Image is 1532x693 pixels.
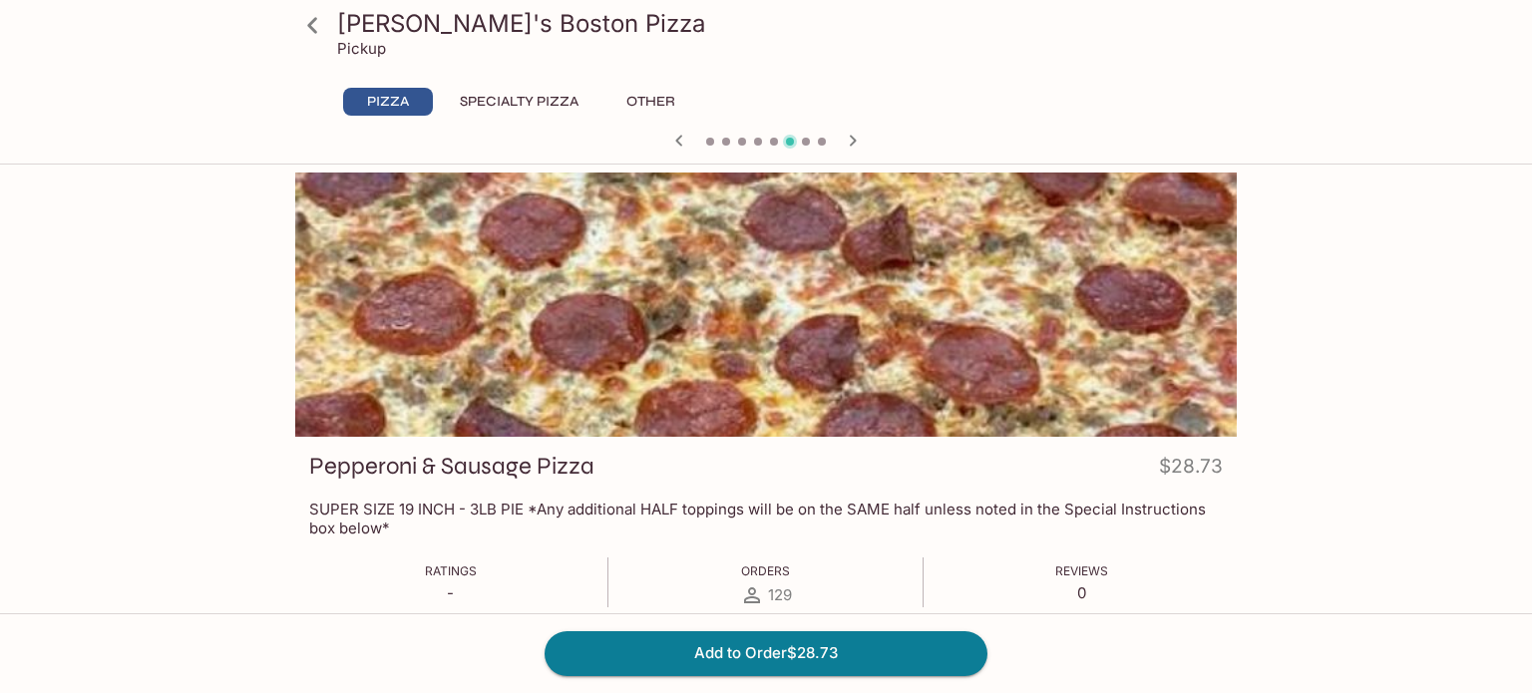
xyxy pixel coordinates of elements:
[768,585,792,604] span: 129
[605,88,695,116] button: Other
[1055,583,1108,602] p: 0
[741,563,790,578] span: Orders
[425,563,477,578] span: Ratings
[545,631,987,675] button: Add to Order$28.73
[1159,451,1223,490] h4: $28.73
[449,88,589,116] button: Specialty Pizza
[1055,563,1108,578] span: Reviews
[309,451,594,482] h3: Pepperoni & Sausage Pizza
[343,88,433,116] button: Pizza
[337,39,386,58] p: Pickup
[309,500,1223,537] p: SUPER SIZE 19 INCH - 3LB PIE *Any additional HALF toppings will be on the SAME half unless noted ...
[425,583,477,602] p: -
[337,8,1229,39] h3: [PERSON_NAME]'s Boston Pizza
[295,173,1237,437] div: Pepperoni & Sausage Pizza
